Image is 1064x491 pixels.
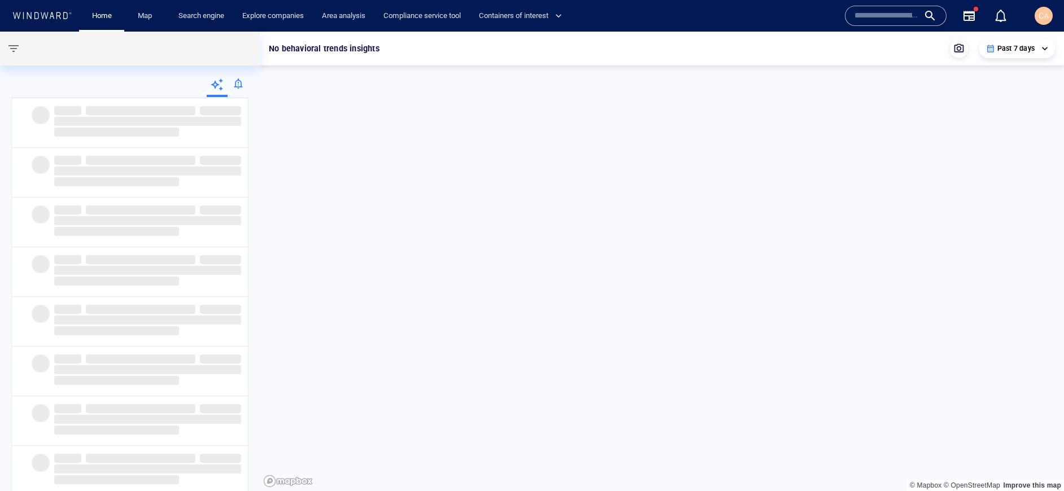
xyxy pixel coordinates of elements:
[269,42,380,55] p: No behavioral trends insights
[54,156,81,165] span: ‌
[200,255,241,264] span: ‌
[997,43,1035,54] p: Past 7 days
[54,426,179,435] span: ‌
[86,106,195,115] span: ‌
[54,227,179,236] span: ‌
[1039,11,1049,20] span: CA
[54,454,81,463] span: ‌
[88,6,116,26] a: Home
[1003,481,1061,489] a: Map feedback
[32,106,50,124] span: ‌
[54,354,81,363] span: ‌
[944,481,1000,489] a: OpenStreetMap
[200,354,241,363] span: ‌
[86,205,195,214] span: ‌
[200,156,241,165] span: ‌
[129,6,165,26] button: Map
[200,404,241,413] span: ‌
[200,454,241,463] span: ‌
[200,106,241,115] span: ‌
[54,475,179,484] span: ‌
[910,481,941,489] a: Mapbox
[54,177,179,186] span: ‌
[54,305,81,314] span: ‌
[317,6,370,26] a: Area analysis
[986,43,1048,54] div: Past 7 days
[32,354,50,372] span: ‌
[32,404,50,422] span: ‌
[263,475,313,488] a: Mapbox logo
[86,305,195,314] span: ‌
[133,6,160,26] a: Map
[54,315,241,325] span: ‌
[32,156,50,174] span: ‌
[1016,440,1056,483] iframe: Chat
[54,326,179,335] span: ‌
[54,266,241,275] span: ‌
[86,255,195,264] span: ‌
[479,10,562,23] span: Containers of interest
[238,6,308,26] a: Explore companies
[54,365,241,374] span: ‌
[86,156,195,165] span: ‌
[32,305,50,323] span: ‌
[200,205,241,214] span: ‌
[54,117,241,126] span: ‌
[379,6,465,26] a: Compliance service tool
[54,277,179,286] span: ‌
[84,6,120,26] button: Home
[54,464,241,474] span: ‌
[86,354,195,363] span: ‌
[200,305,241,314] span: ‌
[32,454,50,472] span: ‌
[54,216,241,225] span: ‌
[174,6,229,26] a: Search engine
[54,415,241,424] span: ‌
[54,166,241,176] span: ‌
[54,205,81,214] span: ‌
[86,404,195,413] span: ‌
[54,404,81,413] span: ‌
[32,205,50,223] span: ‌
[994,9,1008,23] div: Notification center
[54,255,81,264] span: ‌
[54,128,179,137] span: ‌
[32,255,50,273] span: ‌
[474,6,572,26] button: Containers of interest
[86,454,195,463] span: ‌
[1032,5,1055,27] button: CA
[54,106,81,115] span: ‌
[260,32,1064,491] canvas: Map
[54,376,179,385] span: ‌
